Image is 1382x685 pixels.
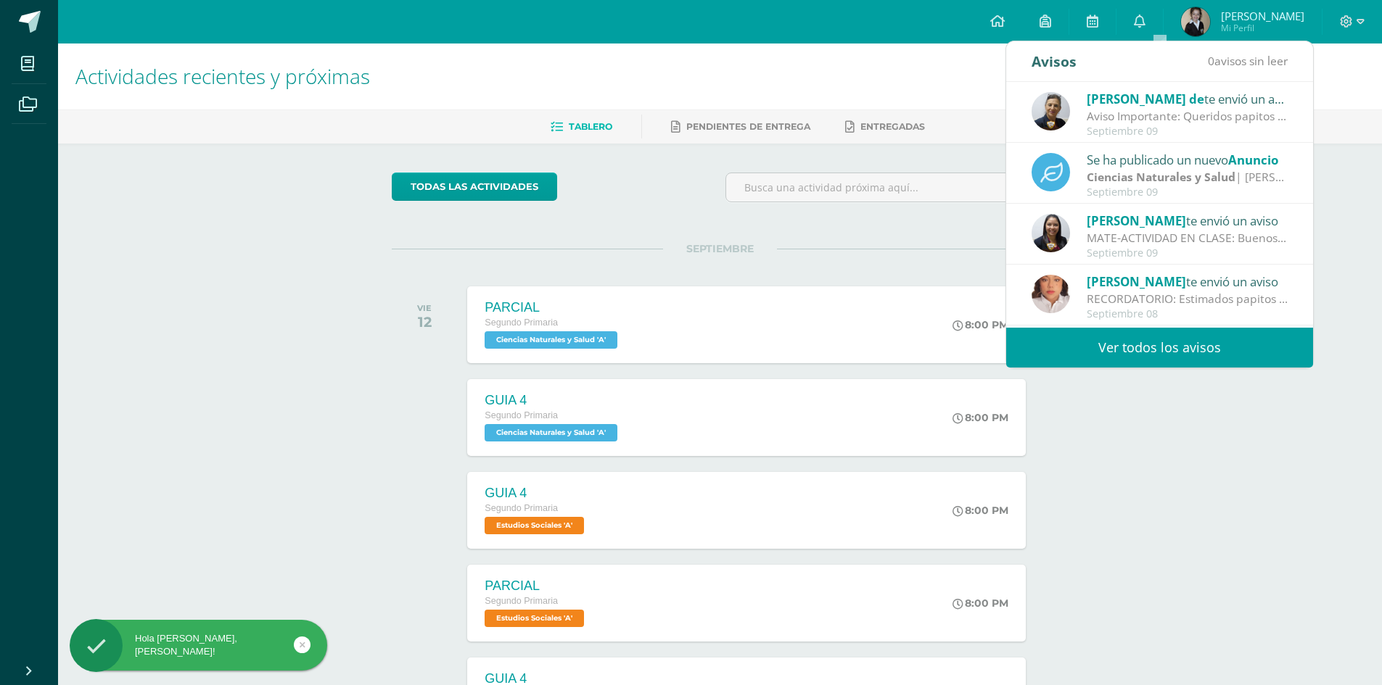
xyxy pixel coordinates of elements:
[953,318,1008,331] div: 8:00 PM
[417,303,432,313] div: VIE
[551,115,612,138] a: Tablero
[1208,53,1288,69] span: avisos sin leer
[1181,7,1210,36] img: 0421e6e53ac737d2b9142b404e341583.png
[392,173,557,201] a: todas las Actividades
[1221,22,1304,34] span: Mi Perfil
[485,517,584,534] span: Estudios Sociales 'A'
[1087,169,1288,186] div: | [PERSON_NAME]
[953,597,1008,610] div: 8:00 PM
[1228,151,1278,168] span: Anuncio
[1087,211,1288,230] div: te envió un aviso
[1032,214,1070,252] img: 371134ed12361ef19fcdb996a71dd417.png
[726,173,1048,202] input: Busca una actividad próxima aquí...
[485,300,621,315] div: PARCIAL
[1087,89,1288,108] div: te envió un aviso
[75,62,370,90] span: Actividades recientes y próximas
[485,317,558,328] span: Segundo Primaria
[417,313,432,331] div: 12
[1087,169,1235,185] strong: Ciencias Naturales y Salud
[569,121,612,132] span: Tablero
[1087,150,1288,169] div: Se ha publicado un nuevo
[1087,273,1186,290] span: [PERSON_NAME]
[1221,9,1304,23] span: [PERSON_NAME]
[485,410,558,420] span: Segundo Primaria
[1032,92,1070,130] img: 67f0ede88ef848e2db85819136c0f493.png
[485,596,558,606] span: Segundo Primaria
[485,424,617,441] span: Ciencias Naturales y Salud 'A'
[1087,272,1288,291] div: te envió un aviso
[1087,186,1288,199] div: Septiembre 09
[1006,328,1313,368] a: Ver todos los avisos
[1087,247,1288,260] div: Septiembre 09
[663,242,777,255] span: SEPTIEMBRE
[1087,108,1288,125] div: Aviso Importante: Queridos papitos por este medio les saludo cordialmente. El motivo de la presen...
[1032,41,1077,81] div: Avisos
[70,632,327,658] div: Hola [PERSON_NAME], [PERSON_NAME]!
[686,121,810,132] span: Pendientes de entrega
[860,121,925,132] span: Entregadas
[1087,125,1288,138] div: Septiembre 09
[485,486,588,501] div: GUIA 4
[1087,212,1186,229] span: [PERSON_NAME]
[485,610,584,627] span: Estudios Sociales 'A'
[1087,308,1288,320] div: Septiembre 08
[1087,291,1288,307] div: RECORDATORIO: Estimados papitos Según horario de clases, estaremos realizando parcial el día juev...
[953,411,1008,424] div: 8:00 PM
[1032,275,1070,313] img: 36ab2693be6db1ea5862f9bc6368e731.png
[485,393,621,408] div: GUIA 4
[485,503,558,513] span: Segundo Primaria
[1087,230,1288,246] div: MATE-ACTIVIDAD EN CLASE: Buenos días estimados papitos: Les comento, los niños estuvieron trabaja...
[845,115,925,138] a: Entregadas
[1208,53,1214,69] span: 0
[1087,91,1204,107] span: [PERSON_NAME] de
[485,331,617,349] span: Ciencias Naturales y Salud 'A'
[953,504,1008,517] div: 8:00 PM
[671,115,810,138] a: Pendientes de entrega
[485,578,588,594] div: PARCIAL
